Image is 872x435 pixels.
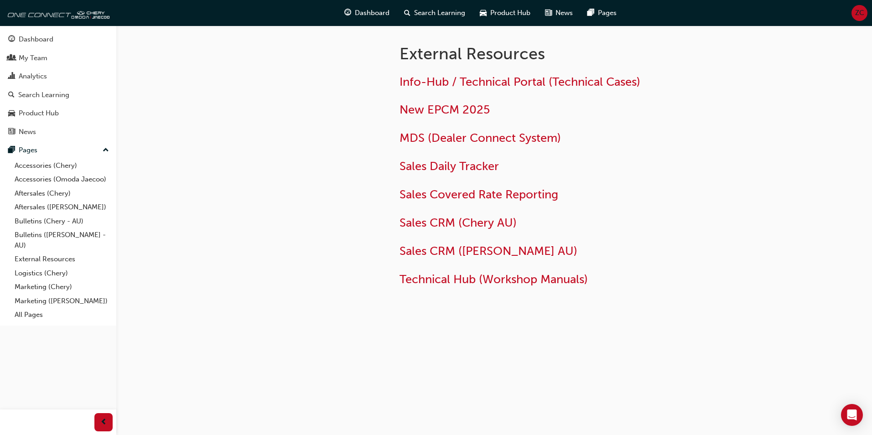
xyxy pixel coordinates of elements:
a: Accessories (Chery) [11,159,113,173]
div: Open Intercom Messenger [841,404,863,426]
button: DashboardMy TeamAnalyticsSearch LearningProduct HubNews [4,29,113,142]
div: Dashboard [19,34,53,45]
span: chart-icon [8,72,15,81]
a: Logistics (Chery) [11,266,113,280]
span: ZC [855,8,864,18]
a: Marketing (Chery) [11,280,113,294]
a: External Resources [11,252,113,266]
a: Bulletins ([PERSON_NAME] - AU) [11,228,113,252]
a: Marketing ([PERSON_NAME]) [11,294,113,308]
button: Pages [4,142,113,159]
span: News [555,8,573,18]
a: Product Hub [4,105,113,122]
a: Sales CRM (Chery AU) [400,216,517,230]
span: guage-icon [8,36,15,44]
span: pages-icon [8,146,15,155]
span: guage-icon [344,7,351,19]
a: Sales CRM ([PERSON_NAME] AU) [400,244,577,258]
a: pages-iconPages [580,4,624,22]
a: News [4,124,113,140]
span: Product Hub [490,8,530,18]
button: ZC [851,5,867,21]
div: Product Hub [19,108,59,119]
span: Pages [598,8,617,18]
div: News [19,127,36,137]
a: My Team [4,50,113,67]
a: search-iconSearch Learning [397,4,472,22]
span: search-icon [8,91,15,99]
span: Dashboard [355,8,389,18]
span: car-icon [480,7,487,19]
a: New EPCM 2025 [400,103,490,117]
div: Search Learning [18,90,69,100]
a: Technical Hub (Workshop Manuals) [400,272,588,286]
a: All Pages [11,308,113,322]
span: car-icon [8,109,15,118]
a: Search Learning [4,87,113,104]
a: Analytics [4,68,113,85]
a: car-iconProduct Hub [472,4,538,22]
a: news-iconNews [538,4,580,22]
a: Bulletins (Chery - AU) [11,214,113,228]
span: search-icon [404,7,410,19]
a: Aftersales ([PERSON_NAME]) [11,200,113,214]
a: Dashboard [4,31,113,48]
a: Sales Covered Rate Reporting [400,187,558,202]
a: Info-Hub / Technical Portal (Technical Cases) [400,75,640,89]
a: Sales Daily Tracker [400,159,499,173]
div: My Team [19,53,47,63]
span: pages-icon [587,7,594,19]
a: Accessories (Omoda Jaecoo) [11,172,113,186]
div: Pages [19,145,37,155]
span: news-icon [545,7,552,19]
a: Aftersales (Chery) [11,186,113,201]
img: oneconnect [5,4,109,22]
div: Analytics [19,71,47,82]
span: prev-icon [100,417,107,428]
h1: External Resources [400,44,699,64]
a: guage-iconDashboard [337,4,397,22]
a: MDS (Dealer Connect System) [400,131,561,145]
span: people-icon [8,54,15,62]
span: news-icon [8,128,15,136]
span: Search Learning [414,8,465,18]
span: up-icon [103,145,109,156]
